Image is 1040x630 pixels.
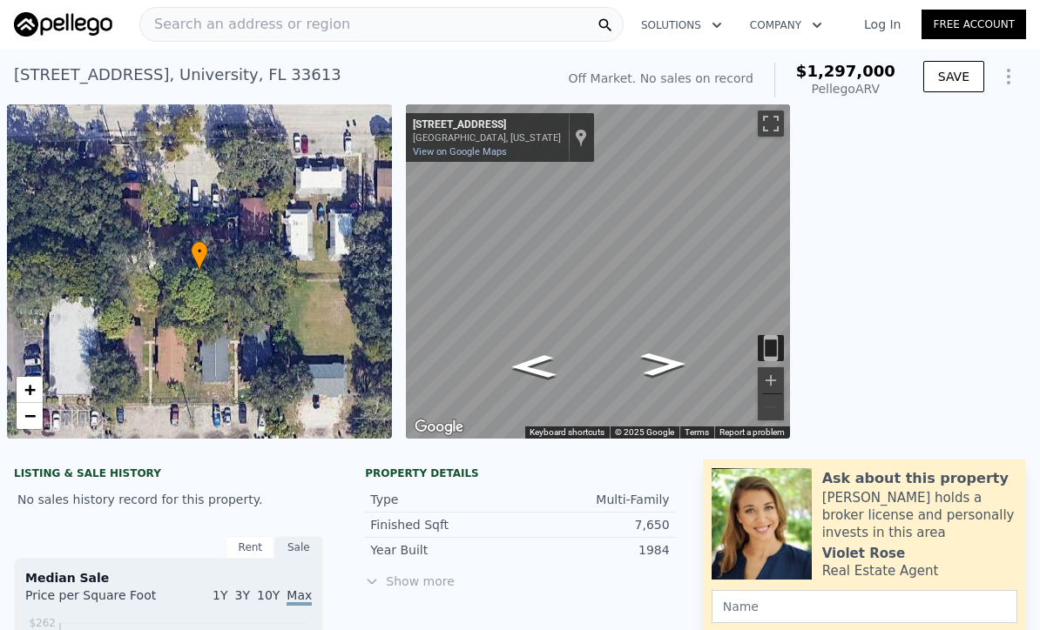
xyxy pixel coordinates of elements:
div: 7,650 [520,516,670,533]
div: Price per Square Foot [25,586,169,614]
div: Rent [226,536,274,559]
div: Finished Sqft [370,516,520,533]
div: Type [370,491,520,508]
div: [STREET_ADDRESS] , University , FL 33613 [14,63,341,87]
div: Real Estate Agent [822,562,939,580]
span: + [24,379,36,400]
div: Pellego ARV [796,80,895,97]
div: Year Built [370,541,520,559]
button: Company [736,10,836,41]
div: [STREET_ADDRESS] [413,118,561,132]
span: 1Y [213,588,227,602]
img: Pellego [14,12,112,37]
a: Log In [843,16,922,33]
div: Property details [365,466,674,480]
a: Zoom out [17,403,43,429]
span: Search an address or region [140,14,350,35]
span: © 2025 Google [615,427,674,437]
path: Go West, E 142nd Ave [621,347,706,382]
button: SAVE [923,61,984,92]
img: Google [410,416,468,439]
path: Go East, E 142nd Ave [490,349,575,384]
a: Show location on map [575,128,587,147]
button: Show Options [991,59,1026,94]
a: Terms (opens in new tab) [685,427,709,437]
span: $1,297,000 [796,62,895,80]
div: Map [406,104,791,439]
button: Toggle motion tracking [758,335,784,361]
div: No sales history record for this property. [14,484,323,515]
span: Show more [365,573,674,590]
a: Report a problem [719,427,785,437]
div: [GEOGRAPHIC_DATA], [US_STATE] [413,132,561,144]
div: Median Sale [25,569,312,586]
div: [PERSON_NAME] holds a broker license and personally invests in this area [822,489,1017,541]
span: • [191,244,208,259]
button: Zoom in [758,367,784,393]
a: View on Google Maps [413,146,507,157]
a: Open this area in Google Maps (opens a new window) [410,416,468,439]
div: 1984 [520,541,670,559]
button: Solutions [627,10,736,41]
span: − [24,405,36,426]
div: • [191,241,208,271]
span: 3Y [235,588,250,602]
button: Toggle fullscreen view [758,111,784,137]
button: Keyboard shortcuts [530,426,604,439]
button: Zoom out [758,394,784,420]
div: Sale [274,536,323,559]
div: Multi-Family [520,491,670,508]
div: Street View [406,104,791,439]
div: Off Market. No sales on record [569,70,753,87]
div: LISTING & SALE HISTORY [14,466,323,484]
a: Zoom in [17,377,43,403]
input: Name [712,590,1017,623]
tspan: $262 [29,617,56,629]
div: Ask about this property [822,468,1009,489]
span: 10Y [257,588,280,602]
a: Free Account [922,10,1026,39]
div: Violet Rose [822,545,905,562]
span: Max [287,588,312,606]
